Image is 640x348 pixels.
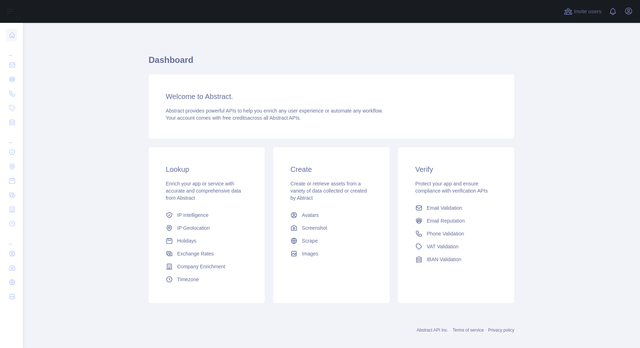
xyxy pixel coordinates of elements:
a: Abstract API Inc. [417,328,449,333]
h3: Verify [415,164,497,174]
a: IBAN Validation [412,253,500,266]
span: Scrape [302,237,317,244]
span: VAT Validation [427,243,459,250]
a: Timezone [163,273,250,286]
a: Images [287,247,375,260]
a: Email Reputation [412,214,500,227]
a: Terms of service [452,328,484,333]
a: Privacy policy [488,328,514,333]
span: IBAN Validation [427,256,461,263]
a: Scrape [287,234,375,247]
a: Exchange Rates [163,247,250,260]
h3: Lookup [166,164,247,174]
a: IP Intelligence [163,209,250,222]
a: Email Validation [412,202,500,214]
a: Company Enrichment [163,260,250,273]
span: Abstract provides powerful APIs to help you enrich any user experience or automate any workflow. [166,108,383,114]
span: Your account comes with across all Abstract APIs. [166,115,301,121]
span: IP Geolocation [177,224,210,232]
span: Timezone [177,276,199,283]
span: Company Enrichment [177,263,225,270]
div: ... [6,130,17,144]
a: Screenshot [287,222,375,234]
span: Screenshot [302,224,327,232]
a: Holidays [163,234,250,247]
h3: Welcome to Abstract. [166,91,497,101]
span: Invite users [574,8,601,16]
span: Images [302,250,318,257]
button: Invite users [562,6,603,17]
a: Phone Validation [412,227,500,240]
span: Enrich your app or service with accurate and comprehensive data from Abstract [166,181,241,201]
span: free credits [222,115,247,121]
span: Holidays [177,237,196,244]
h3: Create [290,164,372,174]
div: ... [6,232,17,246]
h1: Dashboard [149,54,514,71]
a: VAT Validation [412,240,500,253]
span: Email Reputation [427,217,465,224]
a: IP Geolocation [163,222,250,234]
span: Avatars [302,212,319,219]
span: Protect your app and ensure compliance with verification APIs [415,181,488,194]
span: Phone Validation [427,230,464,237]
span: Exchange Rates [177,250,214,257]
div: ... [6,43,17,57]
a: Avatars [287,209,375,222]
span: Create or retrieve assets from a variety of data collected or created by Abtract [290,181,367,201]
span: IP Intelligence [177,212,209,219]
span: Email Validation [427,204,462,212]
